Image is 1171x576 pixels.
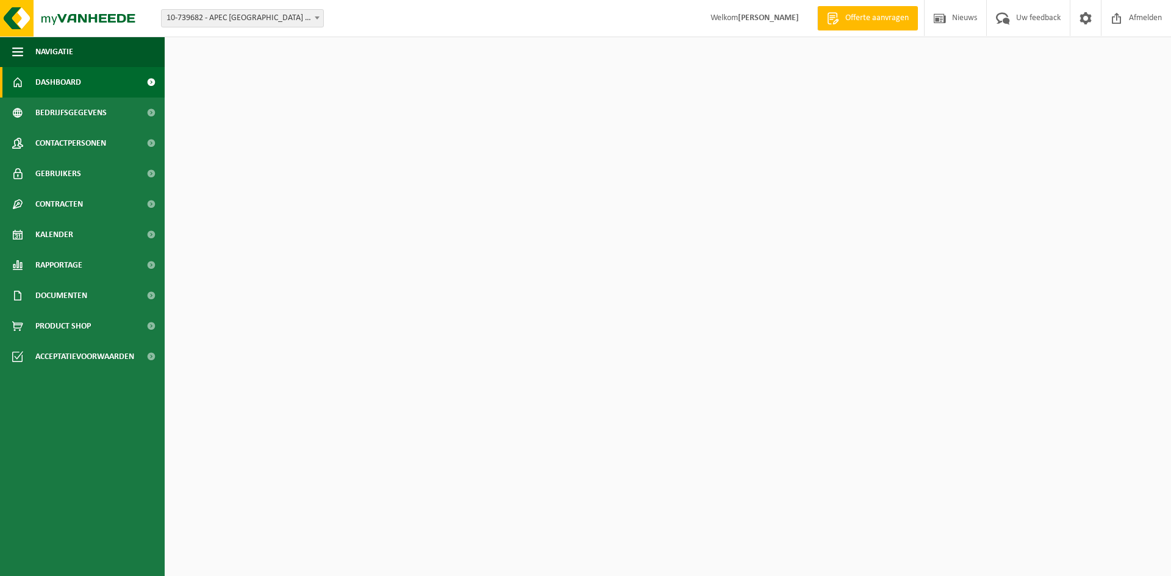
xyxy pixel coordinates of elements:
span: Contracten [35,189,83,219]
span: 10-739682 - APEC BELGIUM BV - DEINZE [162,10,323,27]
span: Bedrijfsgegevens [35,98,107,128]
span: Product Shop [35,311,91,341]
span: Kalender [35,219,73,250]
strong: [PERSON_NAME] [738,13,799,23]
span: 10-739682 - APEC BELGIUM BV - DEINZE [161,9,324,27]
a: Offerte aanvragen [817,6,918,30]
span: Contactpersonen [35,128,106,158]
span: Gebruikers [35,158,81,189]
span: Dashboard [35,67,81,98]
span: Navigatie [35,37,73,67]
span: Rapportage [35,250,82,280]
span: Offerte aanvragen [842,12,912,24]
span: Acceptatievoorwaarden [35,341,134,372]
span: Documenten [35,280,87,311]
